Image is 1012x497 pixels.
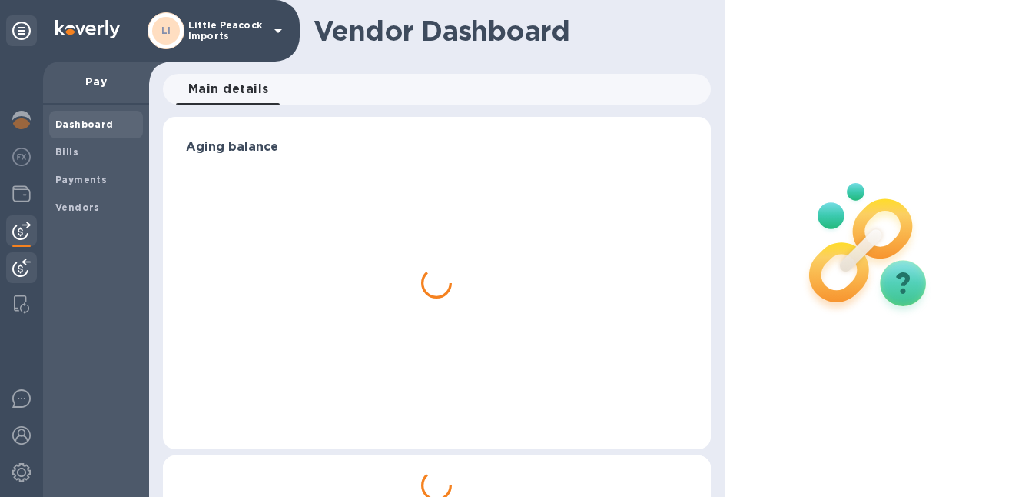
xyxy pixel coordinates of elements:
[55,202,100,213] b: Vendors
[314,15,700,47] h1: Vendor Dashboard
[55,74,137,89] p: Pay
[188,20,265,42] p: Little Peacock Imports
[6,15,37,46] div: Unpin categories
[12,185,31,203] img: Wallets
[186,140,688,155] h3: Aging balance
[161,25,171,36] b: LI
[55,118,114,130] b: Dashboard
[12,148,31,166] img: Foreign exchange
[55,146,78,158] b: Bills
[55,174,107,185] b: Payments
[55,20,120,38] img: Logo
[188,78,269,100] span: Main details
